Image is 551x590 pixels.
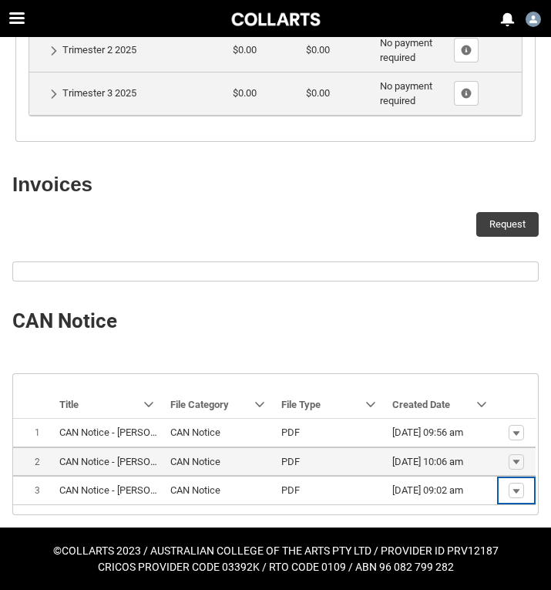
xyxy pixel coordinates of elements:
[170,426,220,438] lightning-base-formatted-text: CAN Notice
[170,484,220,496] lightning-base-formatted-text: CAN Notice
[306,87,330,99] lightning-formatted-number: $0.00
[392,456,463,467] lightning-formatted-date-time: [DATE] 10:06 am
[48,88,60,101] button: Show Details
[170,456,220,467] lightning-base-formatted-text: CAN Notice
[12,309,117,332] b: CAN Notice
[59,484,208,496] lightning-base-formatted-text: CAN Notice - [PERSON_NAME].pdf
[281,426,300,438] lightning-base-formatted-text: PDF
[59,426,208,438] lightning-base-formatted-text: CAN Notice - [PERSON_NAME].pdf
[281,484,300,496] lightning-base-formatted-text: PDF
[392,484,463,496] lightning-formatted-date-time: [DATE] 09:02 am
[12,173,92,196] strong: Invoices
[306,44,330,56] lightning-formatted-number: $0.00
[233,87,257,99] lightning-formatted-number: $0.00
[476,212,539,237] button: Request
[526,12,541,27] img: Student.cturner.20241913
[59,456,208,467] lightning-base-formatted-text: CAN Notice - [PERSON_NAME].pdf
[392,426,463,438] lightning-formatted-date-time: [DATE] 09:56 am
[454,38,479,62] button: Show Fee Lines
[48,45,60,58] button: Show Details
[233,44,257,56] lightning-formatted-number: $0.00
[454,81,479,106] button: Show Fee Lines
[525,5,542,30] button: User Profile Student.cturner.20241913
[374,72,448,115] td: No payment required
[29,29,227,72] td: Trimester 2 2025
[281,456,300,467] lightning-base-formatted-text: PDF
[374,29,448,72] td: No payment required
[29,72,227,115] td: Trimester 3 2025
